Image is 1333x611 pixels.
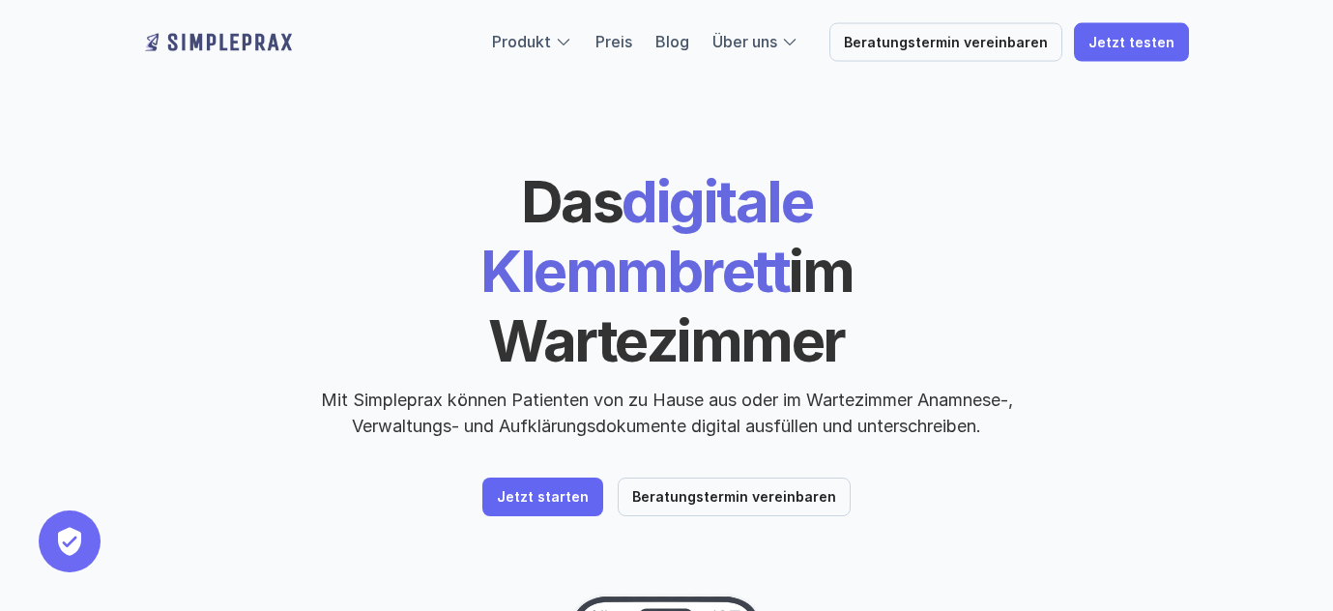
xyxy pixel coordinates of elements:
[618,478,851,516] a: Beratungstermin vereinbaren
[829,23,1062,62] a: Beratungstermin vereinbaren
[655,32,689,51] a: Blog
[492,32,551,51] a: Produkt
[712,32,777,51] a: Über uns
[497,489,589,506] p: Jetzt starten
[482,478,603,516] a: Jetzt starten
[844,34,1048,50] p: Beratungstermin vereinbaren
[595,32,632,51] a: Preis
[1074,23,1189,62] a: Jetzt testen
[632,489,836,506] p: Beratungstermin vereinbaren
[488,236,863,375] span: im Wartezimmer
[304,387,1029,439] p: Mit Simpleprax können Patienten von zu Hause aus oder im Wartezimmer Anamnese-, Verwaltungs- und ...
[1088,34,1174,50] p: Jetzt testen
[521,166,623,236] span: Das
[333,166,1000,375] h1: digitale Klemmbrett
